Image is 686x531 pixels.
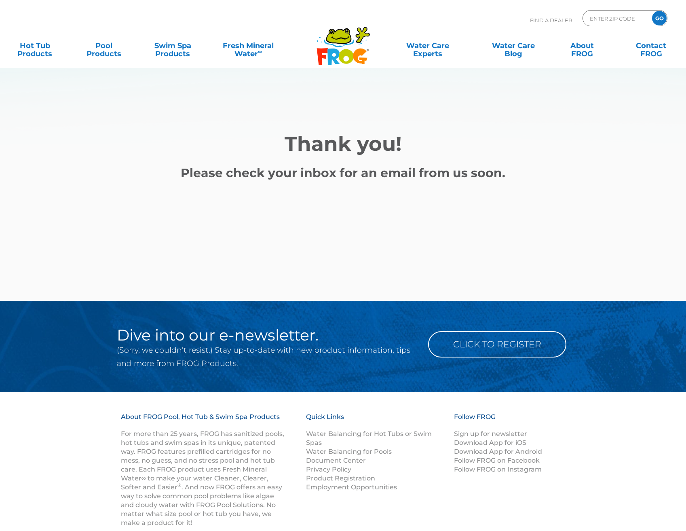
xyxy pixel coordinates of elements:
a: Water Balancing for Pools [306,448,392,455]
input: Zip Code Form [589,13,644,24]
a: PoolProducts [77,38,131,54]
a: Fresh MineralWater∞ [215,38,282,54]
a: Follow FROG on Facebook [454,457,540,464]
a: Download App for iOS [454,439,526,446]
a: AboutFROG [555,38,609,54]
a: ContactFROG [624,38,678,54]
a: Employment Opportunities [306,483,397,491]
img: Frog Products Logo [312,16,374,66]
a: Swim SpaProducts [146,38,200,54]
a: Water Balancing for Hot Tubs or Swim Spas [306,430,432,446]
p: For more than 25 years, FROG has sanitized pools, hot tubs and swim spas in its unique, patented ... [121,429,286,527]
p: Find A Dealer [530,10,572,30]
a: Hot TubProducts [8,38,62,54]
h3: Quick Links [306,413,444,429]
sup: ∞ [258,48,262,55]
a: Document Center [306,457,366,464]
strong: Please check your inbox for an email from us soon. [181,165,505,180]
a: Privacy Policy [306,465,351,473]
a: Water CareExperts [384,38,471,54]
sup: ® [177,482,182,488]
h3: About FROG Pool, Hot Tub & Swim Spa Products [121,413,286,429]
a: Follow FROG on Instagram [454,465,542,473]
a: Click to Register [428,331,566,358]
a: Water CareBlog [487,38,540,54]
input: GO [652,11,667,25]
a: Product Registration [306,474,375,482]
h2: Dive into our e-newsletter. [117,327,416,343]
h3: Follow FROG [454,413,555,429]
p: (Sorry, we couldn’t resist.) Stay up-to-date with new product information, tips and more from FRO... [117,343,416,370]
strong: Thank you! [285,131,401,156]
a: Download App for Android [454,448,542,455]
a: Sign up for newsletter [454,430,527,438]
